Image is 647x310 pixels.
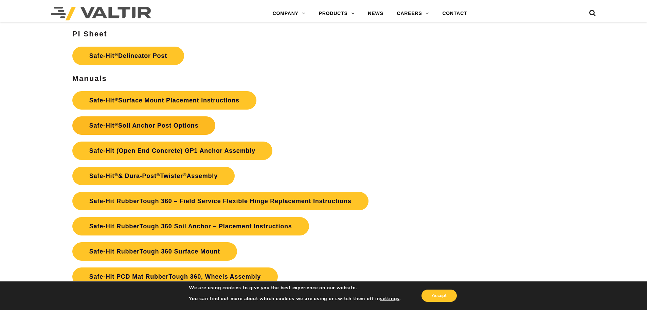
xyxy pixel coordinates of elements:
[72,267,278,286] a: Safe-Hit PCD Mat RubberTough 360, Wheels Assembly
[390,7,436,20] a: CAREERS
[72,116,216,135] a: Safe-Hit®Soil Anchor Post Options
[114,122,118,127] sup: ®
[361,7,390,20] a: NEWS
[72,217,309,235] a: Safe-Hit RubberTough 360 Soil Anchor – Placement Instructions
[72,167,235,185] a: Safe-Hit®& Dura-Post®Twister®Assembly
[72,242,237,261] a: Safe-Hit RubberTough 360 Surface Mount
[72,30,107,38] strong: PI Sheet
[72,91,256,110] a: Safe-Hit®Surface Mount Placement Instructions
[189,296,401,302] p: You can find out more about which cookies we are using or switch them off in .
[114,97,118,102] sup: ®
[189,285,401,291] p: We are using cookies to give you the best experience on our website.
[72,74,107,83] strong: Manuals
[72,192,369,210] a: Safe-Hit RubberTough 360 – Field Service Flexible Hinge Replacement Instructions
[157,172,160,177] sup: ®
[114,172,118,177] sup: ®
[421,290,457,302] button: Accept
[51,7,151,20] img: Valtir
[380,296,399,302] button: settings
[72,47,184,65] a: Safe-Hit®Delineator Post
[114,52,118,57] sup: ®
[266,7,312,20] a: COMPANY
[312,7,361,20] a: PRODUCTS
[72,142,272,160] a: Safe-Hit (Open End Concrete) GP1 Anchor Assembly
[183,172,187,177] sup: ®
[435,7,474,20] a: CONTACT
